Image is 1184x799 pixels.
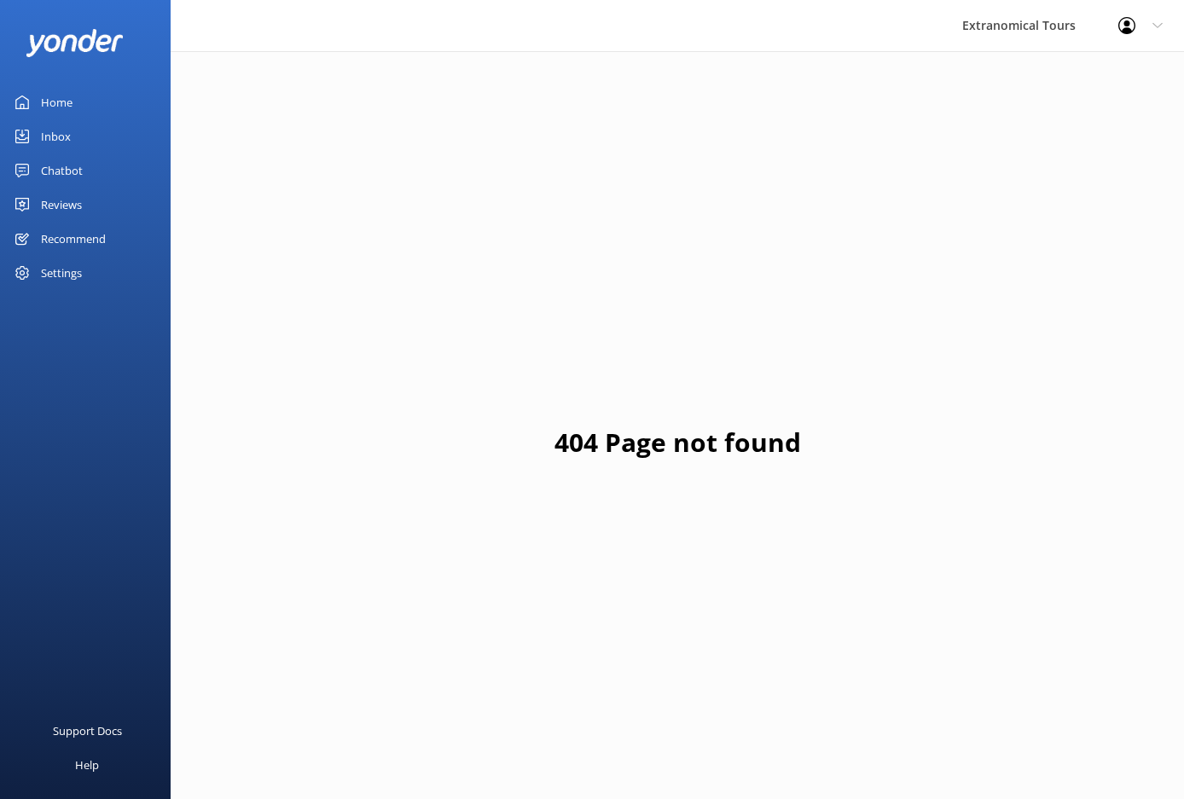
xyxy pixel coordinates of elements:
div: Inbox [41,119,71,153]
div: Reviews [41,188,82,222]
div: Chatbot [41,153,83,188]
div: Settings [41,256,82,290]
div: Support Docs [53,714,122,748]
img: yonder-white-logo.png [26,29,124,57]
div: Recommend [41,222,106,256]
div: Help [75,748,99,782]
h1: 404 Page not found [554,422,801,463]
div: Home [41,85,73,119]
